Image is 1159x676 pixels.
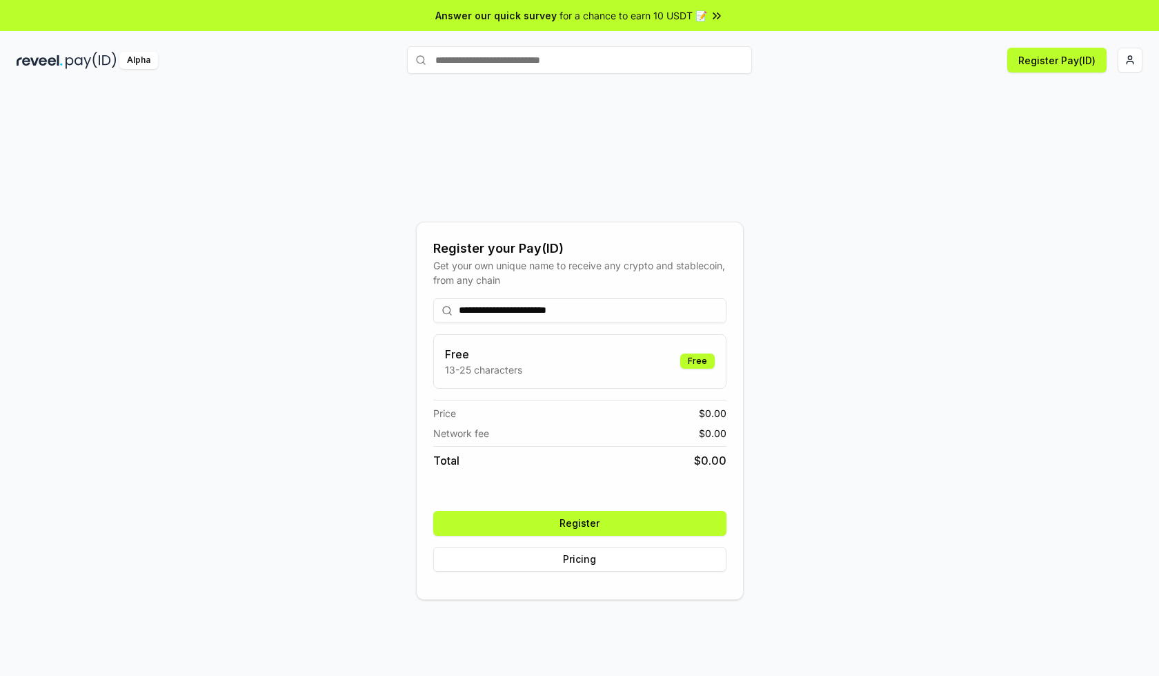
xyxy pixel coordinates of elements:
span: $ 0.00 [699,426,726,441]
span: $ 0.00 [699,406,726,421]
span: $ 0.00 [694,452,726,469]
button: Pricing [433,547,726,572]
span: for a chance to earn 10 USDT 📝 [559,8,707,23]
img: pay_id [66,52,117,69]
span: Total [433,452,459,469]
img: reveel_dark [17,52,63,69]
div: Free [680,354,715,369]
p: 13-25 characters [445,363,522,377]
button: Register [433,511,726,536]
div: Alpha [119,52,158,69]
div: Register your Pay(ID) [433,239,726,258]
span: Price [433,406,456,421]
button: Register Pay(ID) [1007,48,1107,73]
div: Get your own unique name to receive any crypto and stablecoin, from any chain [433,258,726,287]
h3: Free [445,346,522,363]
span: Answer our quick survey [435,8,557,23]
span: Network fee [433,426,489,441]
